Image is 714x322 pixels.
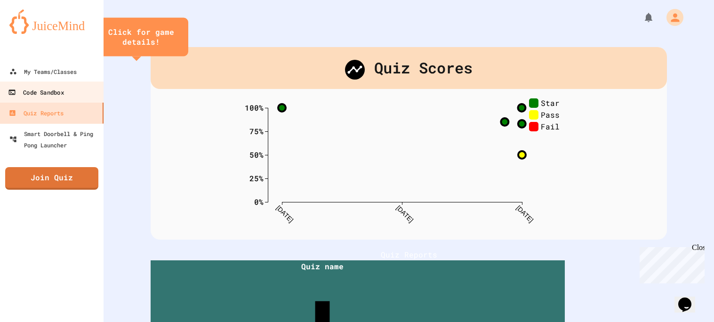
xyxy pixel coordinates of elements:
iframe: chat widget [636,243,705,283]
h1: Quiz Reports [151,249,667,260]
div: My Account [657,7,686,28]
div: Chat with us now!Close [4,4,65,60]
text: Star [541,97,560,107]
text: 25% [249,173,264,183]
a: Join Quiz [5,167,98,190]
div: Code Sandbox [8,87,64,98]
div: Quiz Reports [8,107,64,119]
text: [DATE] [514,204,534,224]
text: Pass [541,109,560,119]
text: Fail [541,121,560,131]
div: Smart Doorbell & Ping Pong Launcher [9,128,100,151]
text: 100% [245,102,264,112]
text: [DATE] [394,204,414,224]
div: Click for game details! [104,27,179,47]
text: 0% [254,196,264,206]
text: 75% [249,126,264,136]
iframe: chat widget [674,284,705,313]
text: 50% [249,149,264,159]
text: [DATE] [274,204,294,224]
div: My Teams/Classes [9,66,77,77]
img: logo-orange.svg [9,9,94,34]
div: Quiz Scores [151,47,667,89]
